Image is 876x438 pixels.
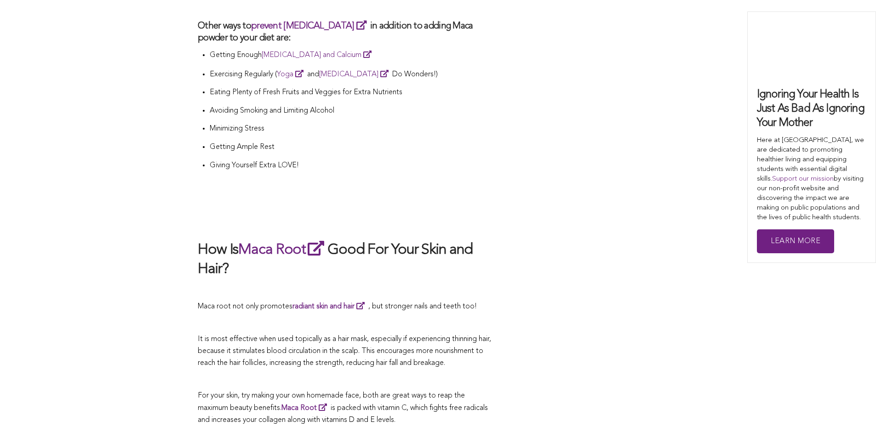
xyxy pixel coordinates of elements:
[210,160,497,172] p: Giving Yourself Extra LOVE!
[198,404,488,424] span: is packed with vitamin C, which fights free radicals and increases your collagen along with vitam...
[277,71,307,78] a: Yoga
[830,394,876,438] iframe: Chat Widget
[262,51,375,59] a: [MEDICAL_DATA] and Calcium
[198,336,491,366] span: It is most effective when used topically as a hair mask, especially if experiencing thinning hair...
[238,243,327,257] a: Maca Root
[210,87,497,99] p: Eating Plenty of Fresh Fruits and Veggies for Extra Nutrients
[281,404,317,412] span: Maca Root
[198,303,477,310] span: Maca root not only promotes , but stronger nails and teeth too!
[251,22,370,31] a: prevent [MEDICAL_DATA]
[198,19,497,44] h3: Other ways to in addition to adding Maca powder to your diet are:
[292,303,368,310] a: radiant skin and hair
[210,105,497,117] p: Avoiding Smoking and Limiting Alcohol
[198,239,497,279] h2: How Is Good For Your Skin and Hair?
[757,229,834,254] a: Learn More
[319,71,392,78] a: [MEDICAL_DATA]
[281,404,331,412] a: Maca Root
[210,68,497,81] p: Exercising Regularly ( and Do Wonders!)
[210,49,497,62] p: Getting Enough
[210,142,497,154] p: Getting Ample Rest
[210,123,497,135] p: Minimizing Stress
[198,392,465,412] span: For your skin, try making your own homemade face, both are great ways to reap the maximum beauty ...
